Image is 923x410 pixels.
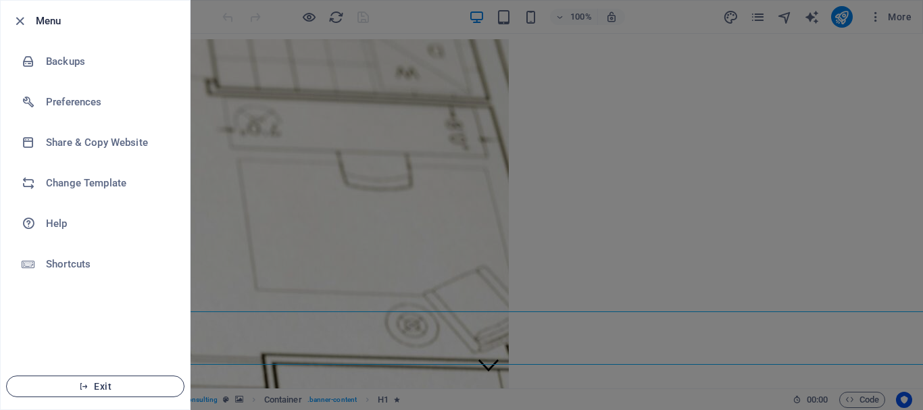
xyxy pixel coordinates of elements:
h6: Backups [46,53,171,70]
a: Help [1,203,190,244]
h6: Preferences [46,94,171,110]
h6: Share & Copy Website [46,134,171,151]
h6: Menu [36,13,179,29]
h6: Shortcuts [46,256,171,272]
h6: Change Template [46,175,171,191]
h6: Help [46,215,171,232]
span: Exit [18,381,173,392]
button: Exit [6,376,184,397]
